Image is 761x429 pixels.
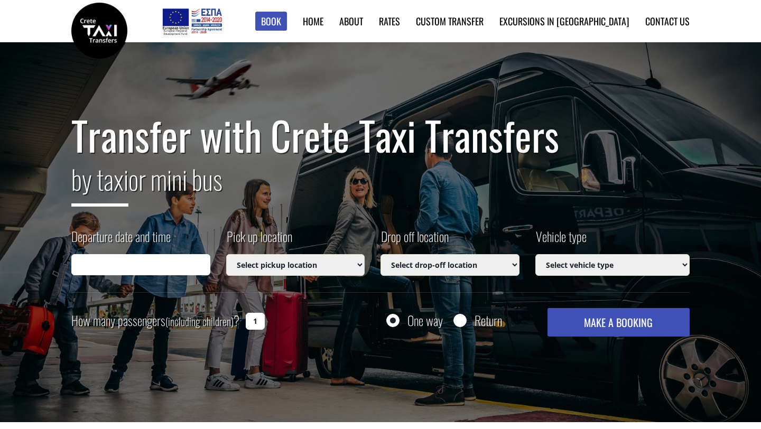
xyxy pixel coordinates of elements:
a: Rates [379,14,400,28]
label: Return [475,314,502,327]
span: by taxi [71,159,128,207]
button: MAKE A BOOKING [547,308,690,337]
img: Crete Taxi Transfers | Safe Taxi Transfer Services from to Heraklion Airport, Chania Airport, Ret... [71,3,127,59]
h2: or mini bus [71,157,690,215]
a: Home [303,14,323,28]
label: One way [407,314,443,327]
label: How many passengers ? [71,308,239,334]
img: e-bannersEUERDF180X90.jpg [161,5,224,37]
a: Custom Transfer [416,14,484,28]
label: Departure date and time [71,227,171,254]
label: Pick up location [226,227,292,254]
small: (including children) [165,313,234,329]
label: Drop off location [380,227,449,254]
a: Excursions in [GEOGRAPHIC_DATA] [499,14,629,28]
h1: Transfer with Crete Taxi Transfers [71,113,690,157]
a: About [339,14,363,28]
label: Vehicle type [535,227,587,254]
a: Book [255,12,287,31]
a: Crete Taxi Transfers | Safe Taxi Transfer Services from to Heraklion Airport, Chania Airport, Ret... [71,24,127,35]
a: Contact us [645,14,690,28]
